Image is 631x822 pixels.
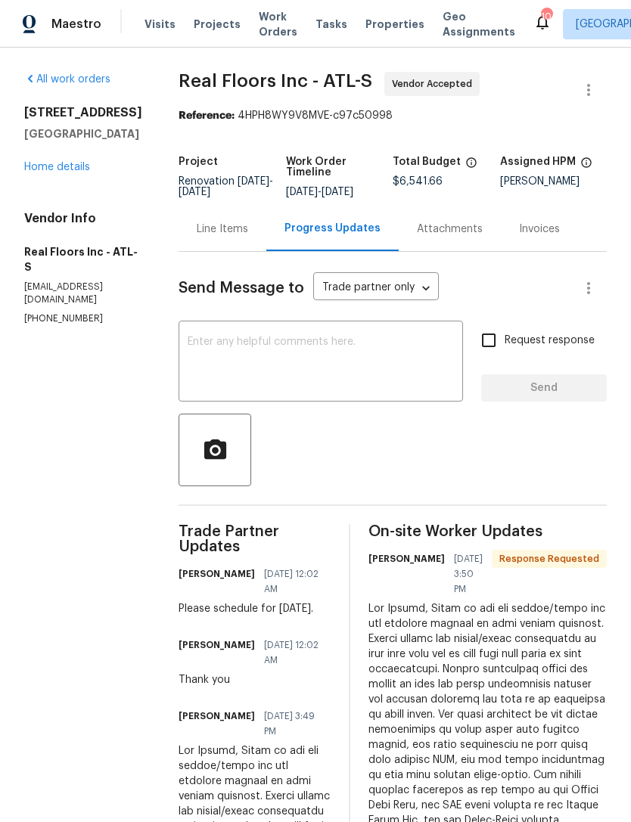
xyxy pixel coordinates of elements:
span: - [179,176,273,197]
span: [DATE] [286,187,318,197]
h6: [PERSON_NAME] [368,551,445,566]
h5: Work Order Timeline [286,157,393,178]
div: Line Items [197,222,248,237]
span: Maestro [51,17,101,32]
span: Request response [505,333,595,349]
div: Invoices [519,222,560,237]
h2: [STREET_ADDRESS] [24,105,142,120]
span: Trade Partner Updates [179,524,331,554]
span: The hpm assigned to this work order. [580,157,592,176]
h5: Project [179,157,218,167]
span: [DATE] [238,176,269,187]
span: The total cost of line items that have been proposed by Opendoor. This sum includes line items th... [465,157,477,176]
h6: [PERSON_NAME] [179,566,255,582]
span: [DATE] [322,187,353,197]
span: Projects [194,17,241,32]
span: Renovation [179,176,273,197]
div: Attachments [417,222,483,237]
p: [PHONE_NUMBER] [24,312,142,325]
div: Thank you [179,672,331,687]
span: - [286,187,353,197]
div: 4HPH8WY9V8MVE-c97c50998 [179,108,607,123]
div: Please schedule for [DATE]. [179,601,331,616]
span: Tasks [315,19,347,29]
b: Reference: [179,110,235,121]
div: Trade partner only [313,276,439,301]
h6: [PERSON_NAME] [179,637,255,653]
span: On-site Worker Updates [368,524,607,539]
span: [DATE] [179,187,210,197]
span: Geo Assignments [443,9,515,39]
span: Work Orders [259,9,297,39]
span: Visits [145,17,176,32]
h5: Total Budget [393,157,461,167]
div: [PERSON_NAME] [500,176,608,187]
a: All work orders [24,74,110,85]
h5: Assigned HPM [500,157,576,167]
span: Properties [365,17,424,32]
span: [DATE] 12:02 AM [264,637,322,668]
h5: [GEOGRAPHIC_DATA] [24,126,142,141]
span: [DATE] 3:49 PM [264,709,322,739]
div: 104 [541,9,552,24]
p: [EMAIL_ADDRESS][DOMAIN_NAME] [24,281,142,306]
span: Real Floors Inc - ATL-S [179,72,372,90]
div: Progress Updates [284,221,381,236]
span: $6,541.66 [393,176,443,187]
span: [DATE] 12:02 AM [264,566,322,597]
span: [DATE] 3:50 PM [454,551,483,597]
span: Send Message to [179,281,304,296]
a: Home details [24,162,90,172]
span: Vendor Accepted [392,76,478,92]
h6: [PERSON_NAME] [179,709,255,724]
h4: Vendor Info [24,211,142,226]
h5: Real Floors Inc - ATL-S [24,244,142,275]
span: Response Requested [493,551,605,566]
